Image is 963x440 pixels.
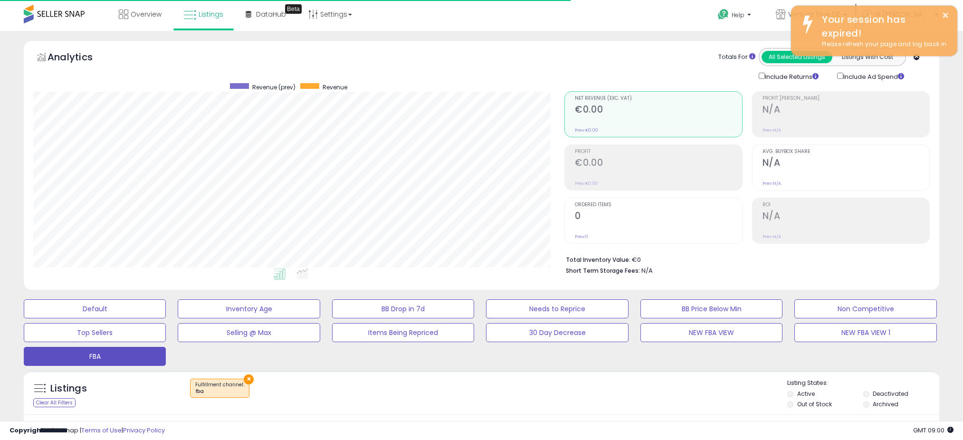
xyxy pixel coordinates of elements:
[763,104,929,117] h2: N/A
[486,299,628,318] button: Needs to Reprice
[797,390,815,398] label: Active
[575,96,742,101] span: Net Revenue (Exc. VAT)
[33,398,76,407] div: Clear All Filters
[575,210,742,223] h2: 0
[641,266,653,275] span: N/A
[913,426,953,435] span: 2025-10-13 09:00 GMT
[717,9,729,20] i: Get Help
[575,127,598,133] small: Prev: €0.00
[244,374,254,384] button: ×
[50,382,87,395] h5: Listings
[24,347,166,366] button: FBA
[763,149,929,154] span: Avg. Buybox Share
[48,50,111,66] h5: Analytics
[575,234,588,239] small: Prev: 0
[285,4,302,14] div: Tooltip anchor
[178,323,320,342] button: Selling @ Max
[718,53,755,62] div: Totals For
[763,96,929,101] span: Profit [PERSON_NAME]
[788,10,840,19] span: Venture Blue DE
[575,181,598,186] small: Prev: €0.00
[486,323,628,342] button: 30 Day Decrease
[763,181,781,186] small: Prev: N/A
[332,323,474,342] button: Items Being Repriced
[195,381,244,395] span: Fulfillment channel :
[830,71,919,82] div: Include Ad Spend
[575,157,742,170] h2: €0.00
[575,149,742,154] span: Profit
[332,299,474,318] button: BB Drop in 7d
[763,202,929,208] span: ROI
[763,127,781,133] small: Prev: N/A
[566,253,923,265] li: €0
[256,10,286,19] span: DataHub
[942,10,949,21] button: ×
[323,83,347,91] span: Revenue
[787,379,939,388] p: Listing States:
[815,13,950,40] div: Your session has expired!
[640,299,782,318] button: BB Price Below Min
[873,400,898,408] label: Archived
[763,234,781,239] small: Prev: N/A
[575,104,742,117] h2: €0.00
[832,51,903,63] button: Listings With Cost
[815,40,950,49] div: Please refresh your page and log back in
[195,388,244,395] div: fba
[752,71,830,82] div: Include Returns
[710,1,761,31] a: Help
[763,210,929,223] h2: N/A
[575,202,742,208] span: Ordered Items
[252,83,296,91] span: Revenue (prev)
[763,157,929,170] h2: N/A
[762,51,832,63] button: All Selected Listings
[873,390,908,398] label: Deactivated
[732,11,744,19] span: Help
[24,299,166,318] button: Default
[794,323,936,342] button: NEW FBA VIEW 1
[199,10,223,19] span: Listings
[10,426,165,435] div: seller snap | |
[797,400,832,408] label: Out of Stock
[10,426,44,435] strong: Copyright
[794,299,936,318] button: Non Competitive
[640,323,782,342] button: NEW FBA VIEW
[566,267,640,275] b: Short Term Storage Fees:
[566,256,630,264] b: Total Inventory Value:
[24,323,166,342] button: Top Sellers
[178,299,320,318] button: Inventory Age
[131,10,162,19] span: Overview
